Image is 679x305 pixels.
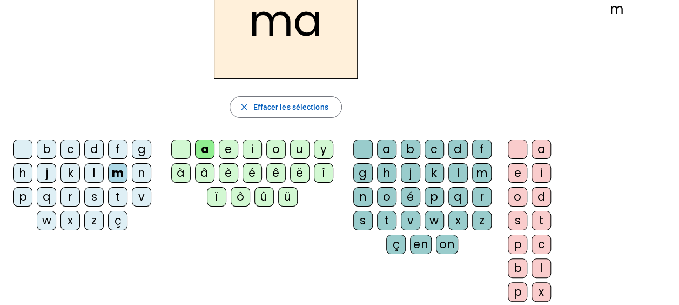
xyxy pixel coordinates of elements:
[532,211,551,230] div: t
[60,211,80,230] div: x
[425,211,444,230] div: w
[231,187,250,207] div: ô
[508,163,527,183] div: e
[219,140,238,159] div: e
[425,140,444,159] div: c
[290,163,310,183] div: ë
[132,187,151,207] div: v
[401,211,420,230] div: v
[508,211,527,230] div: s
[108,211,127,230] div: ç
[108,187,127,207] div: t
[230,96,341,118] button: Effacer les sélections
[448,140,468,159] div: d
[448,163,468,183] div: l
[410,235,432,254] div: en
[472,187,492,207] div: r
[386,235,406,254] div: ç
[377,163,396,183] div: h
[266,163,286,183] div: ê
[132,163,151,183] div: n
[532,235,551,254] div: c
[314,140,333,159] div: y
[84,140,104,159] div: d
[532,163,551,183] div: i
[239,102,248,112] mat-icon: close
[377,211,396,230] div: t
[207,187,226,207] div: ï
[243,163,262,183] div: é
[13,187,32,207] div: p
[353,211,373,230] div: s
[278,187,298,207] div: ü
[37,187,56,207] div: q
[108,163,127,183] div: m
[532,187,551,207] div: d
[60,140,80,159] div: c
[425,187,444,207] div: p
[195,163,214,183] div: â
[572,3,662,16] div: m
[266,140,286,159] div: o
[108,140,127,159] div: f
[60,163,80,183] div: k
[532,258,551,278] div: l
[37,211,56,230] div: w
[436,235,458,254] div: on
[290,140,310,159] div: u
[532,140,551,159] div: a
[243,140,262,159] div: i
[472,211,492,230] div: z
[508,235,527,254] div: p
[84,211,104,230] div: z
[37,163,56,183] div: j
[84,187,104,207] div: s
[253,101,328,114] span: Effacer les sélections
[508,258,527,278] div: b
[448,187,468,207] div: q
[425,163,444,183] div: k
[472,163,492,183] div: m
[132,140,151,159] div: g
[401,163,420,183] div: j
[377,187,396,207] div: o
[13,163,32,183] div: h
[195,140,214,159] div: a
[377,140,396,159] div: a
[171,163,191,183] div: à
[219,163,238,183] div: è
[314,163,333,183] div: î
[508,187,527,207] div: o
[254,187,274,207] div: û
[401,187,420,207] div: é
[353,163,373,183] div: g
[448,211,468,230] div: x
[472,140,492,159] div: f
[60,187,80,207] div: r
[401,140,420,159] div: b
[532,282,551,302] div: x
[37,140,56,159] div: b
[84,163,104,183] div: l
[508,282,527,302] div: p
[353,187,373,207] div: n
